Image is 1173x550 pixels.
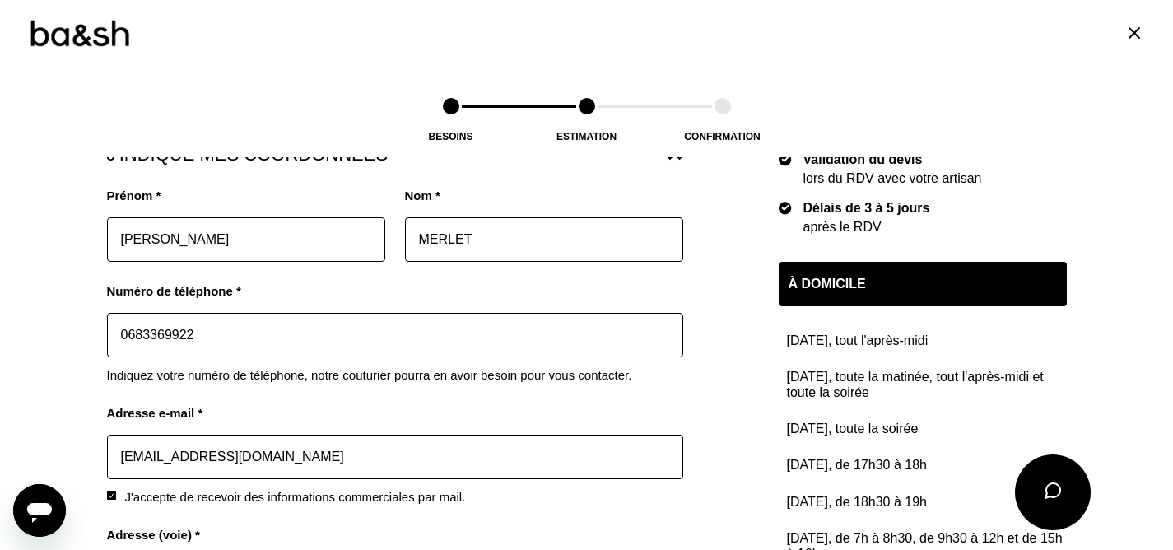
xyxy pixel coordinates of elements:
[13,484,66,537] iframe: Bouton de lancement de la fenêtre de messagerie
[109,493,114,498] img: sélectionné
[107,489,683,506] p: J'accepte de recevoir des informations commerciales par mail.
[787,494,1067,510] p: [DATE], de 18h30 à 19h
[787,333,1067,348] p: [DATE], tout l'après-midi
[803,151,982,167] div: Validation du devis
[779,201,792,216] img: icon list info
[787,369,1067,400] p: [DATE], toute la matinée, tout l'après-midi et toute la soirée
[369,131,533,142] div: Besoins
[107,367,683,384] p: Indiquez votre numéro de téléphone, notre couturier pourra en avoir besoin pour vous contacter.
[779,151,792,166] img: icon list info
[505,131,669,142] div: Estimation
[640,131,805,142] div: Confirmation
[803,220,930,235] div: après le RDV
[787,422,1067,437] p: [DATE], toute la soirée
[29,18,130,49] img: Logo ba&sh by Tilli
[787,458,1067,473] p: [DATE], de 17h30 à 18h
[803,201,930,217] div: Délais de 3 à 5 jours
[803,170,982,186] div: lors du RDV avec votre artisan
[779,262,1067,306] div: À domicile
